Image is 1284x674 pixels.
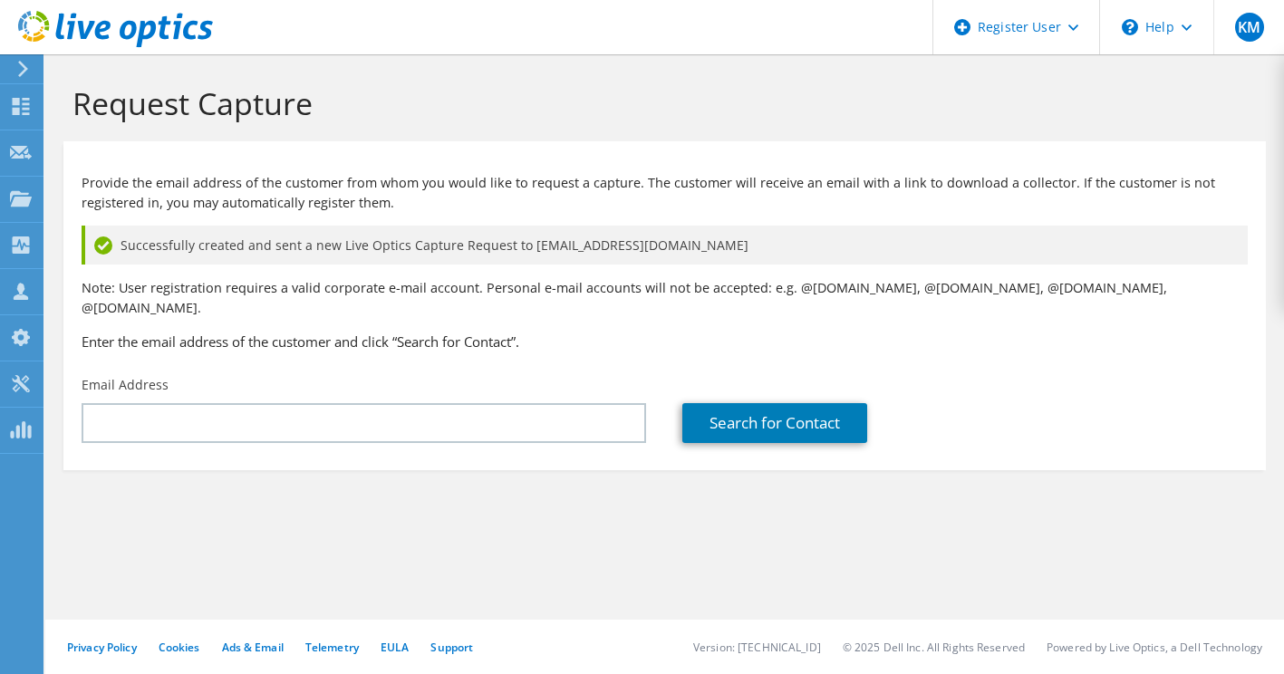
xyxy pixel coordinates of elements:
[82,376,169,394] label: Email Address
[430,640,473,655] a: Support
[67,640,137,655] a: Privacy Policy
[82,332,1248,351] h3: Enter the email address of the customer and click “Search for Contact”.
[159,640,200,655] a: Cookies
[682,403,867,443] a: Search for Contact
[82,173,1248,213] p: Provide the email address of the customer from whom you would like to request a capture. The cust...
[222,640,284,655] a: Ads & Email
[381,640,409,655] a: EULA
[121,236,748,255] span: Successfully created and sent a new Live Optics Capture Request to [EMAIL_ADDRESS][DOMAIN_NAME]
[72,84,1248,122] h1: Request Capture
[843,640,1025,655] li: © 2025 Dell Inc. All Rights Reserved
[305,640,359,655] a: Telemetry
[82,278,1248,318] p: Note: User registration requires a valid corporate e-mail account. Personal e-mail accounts will ...
[1047,640,1262,655] li: Powered by Live Optics, a Dell Technology
[1235,13,1264,42] span: KM
[1122,19,1138,35] svg: \n
[693,640,821,655] li: Version: [TECHNICAL_ID]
